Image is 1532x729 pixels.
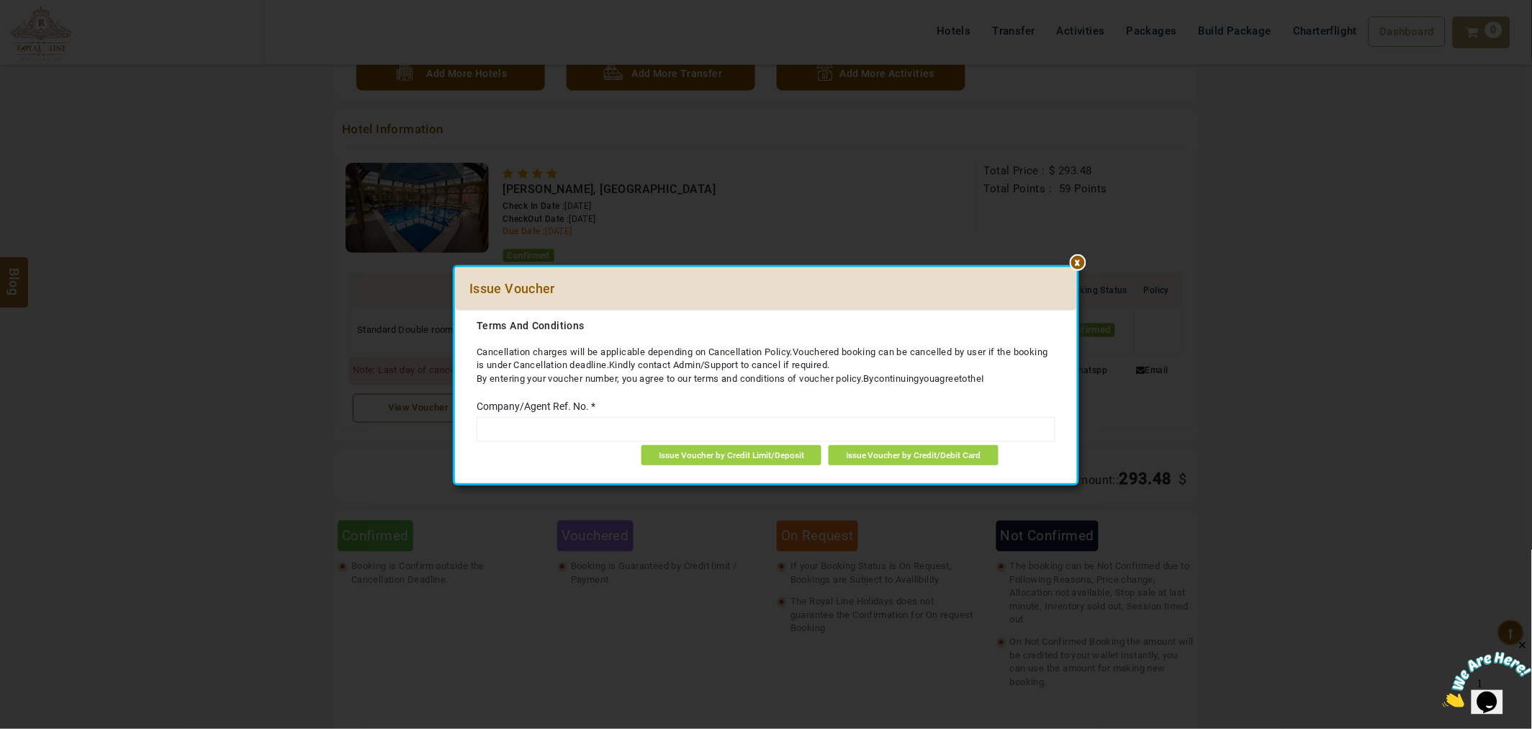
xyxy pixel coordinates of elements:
a: Cancel [1006,445,1066,465]
label: Company/Agent Ref. No. * [477,399,1055,413]
span: Issue Voucher by Credit Limit/Deposit [659,450,804,460]
iframe: chat widget [1443,639,1532,707]
li: Cancellation charges will be applicable depending on Cancellation Policy.Vouchered booking can be... [477,346,1055,372]
div: Issue Voucher [455,267,1077,310]
a: Issue Voucher by Credit/Debit Card [829,445,999,465]
span: 1 [6,6,12,18]
li: By entering your voucher number, you agree to our terms and conditions of voucher policy.Bycontin... [477,372,1055,386]
b: Terms And Conditions [477,320,585,331]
